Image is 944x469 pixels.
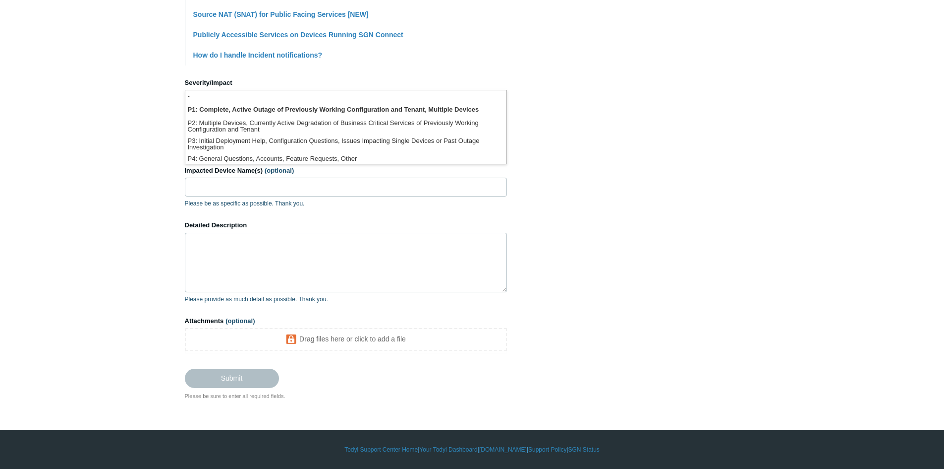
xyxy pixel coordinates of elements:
[419,445,477,454] a: Your Todyl Dashboard
[185,392,507,401] div: Please be sure to enter all required fields.
[528,445,566,454] a: Support Policy
[185,104,506,117] li: P1: Complete, Active Outage of Previously Working Configuration and Tenant, Multiple Devices
[225,317,255,325] span: (optional)
[185,135,506,153] li: P3: Initial Deployment Help, Configuration Questions, Issues Impacting Single Devices or Past Out...
[265,167,294,174] span: (optional)
[185,166,507,176] label: Impacted Device Name(s)
[185,220,507,230] label: Detailed Description
[344,445,418,454] a: Todyl Support Center Home
[193,31,403,39] a: Publicly Accessible Services on Devices Running SGN Connect
[185,78,507,88] label: Severity/Impact
[185,153,506,166] li: P4: General Questions, Accounts, Feature Requests, Other
[185,117,506,135] li: P2: Multiple Devices, Currently Active Degradation of Business Critical Services of Previously Wo...
[568,445,600,454] a: SGN Status
[185,369,279,388] input: Submit
[193,51,323,59] a: How do I handle Incident notifications?
[185,199,507,208] p: Please be as specific as possible. Thank you.
[193,10,369,18] a: Source NAT (SNAT) for Public Facing Services [NEW]
[185,295,507,304] p: Please provide as much detail as possible. Thank you.
[185,316,507,326] label: Attachments
[185,90,506,104] li: -
[185,445,760,454] div: | | | |
[479,445,527,454] a: [DOMAIN_NAME]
